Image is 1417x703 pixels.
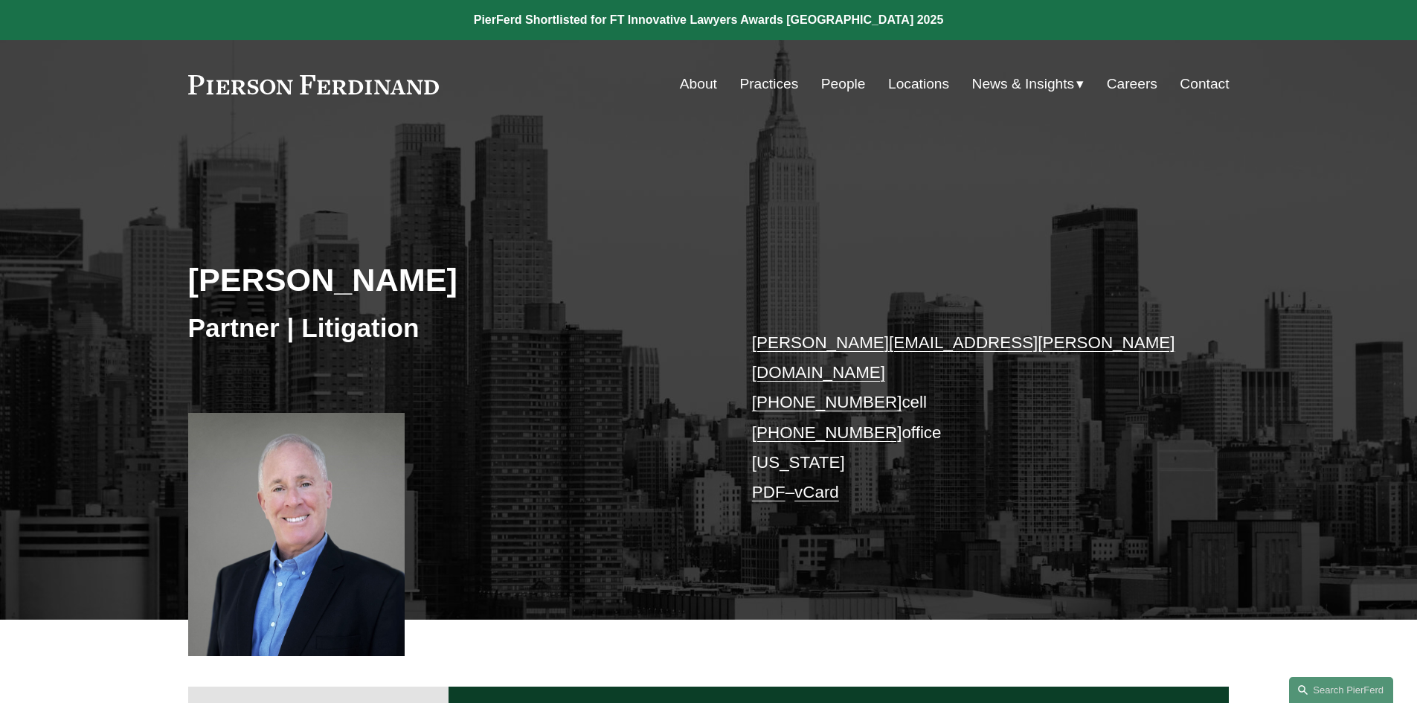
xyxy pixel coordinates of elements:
[972,70,1085,98] a: folder dropdown
[1107,70,1157,98] a: Careers
[752,333,1175,382] a: [PERSON_NAME][EMAIL_ADDRESS][PERSON_NAME][DOMAIN_NAME]
[680,70,717,98] a: About
[972,71,1075,97] span: News & Insights
[188,312,709,344] h3: Partner | Litigation
[752,423,902,442] a: [PHONE_NUMBER]
[188,260,709,299] h2: [PERSON_NAME]
[794,483,839,501] a: vCard
[752,328,1186,508] p: cell office [US_STATE] –
[752,393,902,411] a: [PHONE_NUMBER]
[888,70,949,98] a: Locations
[1289,677,1393,703] a: Search this site
[821,70,866,98] a: People
[752,483,785,501] a: PDF
[1180,70,1229,98] a: Contact
[739,70,798,98] a: Practices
